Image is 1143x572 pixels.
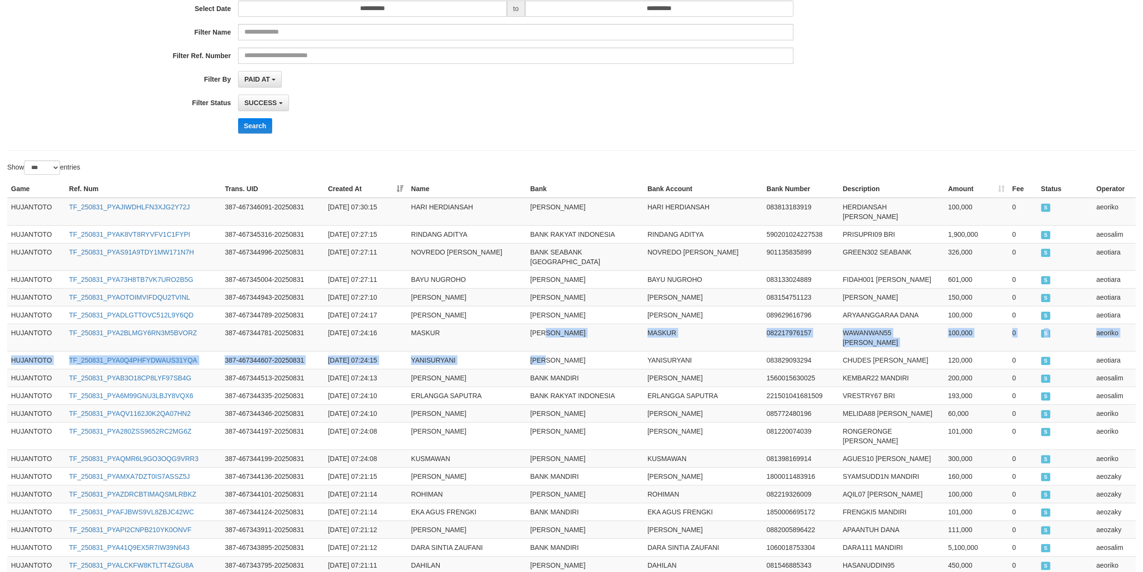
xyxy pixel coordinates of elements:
[644,288,763,306] td: [PERSON_NAME]
[407,521,526,538] td: [PERSON_NAME]
[324,422,407,450] td: [DATE] 07:24:08
[527,288,644,306] td: [PERSON_NAME]
[944,387,1009,404] td: 193,000
[527,324,644,351] td: [PERSON_NAME]
[1041,509,1051,517] span: SUCCESS
[1009,180,1037,198] th: Fee
[763,485,839,503] td: 082219326009
[763,198,839,226] td: 083813183919
[944,324,1009,351] td: 100,000
[1093,450,1136,467] td: aeoriko
[1009,450,1037,467] td: 0
[221,225,324,243] td: 387-467345316-20250831
[1009,422,1037,450] td: 0
[839,422,945,450] td: RONGERONGE [PERSON_NAME]
[839,485,945,503] td: AQIL07 [PERSON_NAME]
[1093,180,1136,198] th: Operator
[839,198,945,226] td: HERDIANSAH [PERSON_NAME]
[407,351,526,369] td: YANISURYANI
[221,450,324,467] td: 387-467344199-20250831
[238,118,272,134] button: Search
[763,467,839,485] td: 1800011483916
[644,450,763,467] td: KUSMAWAN
[839,306,945,324] td: ARYAANGGARAA DANA
[839,538,945,556] td: DARA111 MANDIRI
[839,503,945,521] td: FRENGKI5 MANDIRI
[527,450,644,467] td: [PERSON_NAME]
[221,404,324,422] td: 387-467344346-20250831
[324,467,407,485] td: [DATE] 07:21:15
[1093,422,1136,450] td: aeoriko
[69,392,193,400] a: TF_250831_PYA6M99GNU3LBJY8VQX6
[324,404,407,422] td: [DATE] 07:24:10
[527,503,644,521] td: BANK MANDIRI
[221,503,324,521] td: 387-467344124-20250831
[763,306,839,324] td: 089629616796
[763,422,839,450] td: 081220074039
[644,324,763,351] td: MASKUR
[7,225,65,243] td: HUJANTOTO
[644,306,763,324] td: [PERSON_NAME]
[644,422,763,450] td: [PERSON_NAME]
[839,180,945,198] th: Description
[221,369,324,387] td: 387-467344513-20250831
[221,243,324,270] td: 387-467344996-20250831
[644,387,763,404] td: ERLANGGA SAPUTRA
[221,351,324,369] td: 387-467344607-20250831
[324,538,407,556] td: [DATE] 07:21:12
[1093,538,1136,556] td: aeosalim
[644,503,763,521] td: EKA AGUS FRENGKI
[1009,225,1037,243] td: 0
[763,180,839,198] th: Bank Number
[944,538,1009,556] td: 5,100,000
[244,99,277,107] span: SUCCESS
[69,490,196,498] a: TF_250831_PYAZDRCBTIMAQSMLRBKZ
[1009,288,1037,306] td: 0
[1041,410,1051,418] span: SUCCESS
[839,324,945,351] td: WAWANWAN55 [PERSON_NAME]
[24,160,60,175] select: Showentries
[1009,243,1037,270] td: 0
[839,404,945,422] td: MELIDA88 [PERSON_NAME]
[944,180,1009,198] th: Amount: activate to sort column ascending
[839,467,945,485] td: SYAMSUDD1N MANDIRI
[644,467,763,485] td: [PERSON_NAME]
[763,538,839,556] td: 1060018753304
[644,225,763,243] td: RINDANG ADITYA
[944,351,1009,369] td: 120,000
[944,369,1009,387] td: 200,000
[763,288,839,306] td: 083154751123
[1093,198,1136,226] td: aeoriko
[1093,351,1136,369] td: aeotiara
[944,485,1009,503] td: 100,000
[324,306,407,324] td: [DATE] 07:24:17
[1041,428,1051,436] span: SUCCESS
[1009,521,1037,538] td: 0
[763,503,839,521] td: 1850006695172
[944,467,1009,485] td: 160,000
[1009,387,1037,404] td: 0
[1093,225,1136,243] td: aeosalim
[324,351,407,369] td: [DATE] 07:24:15
[839,270,945,288] td: FIDAH001 [PERSON_NAME]
[324,369,407,387] td: [DATE] 07:24:13
[324,387,407,404] td: [DATE] 07:24:10
[1009,503,1037,521] td: 0
[944,243,1009,270] td: 326,000
[944,225,1009,243] td: 1,900,000
[1093,243,1136,270] td: aeotiara
[221,387,324,404] td: 387-467344335-20250831
[324,225,407,243] td: [DATE] 07:27:15
[407,450,526,467] td: KUSMAWAN
[763,225,839,243] td: 590201024227538
[407,485,526,503] td: ROHIMAN
[839,225,945,243] td: PRISUPRI09 BRI
[527,306,644,324] td: [PERSON_NAME]
[763,270,839,288] td: 083133024889
[1041,375,1051,383] span: SUCCESS
[1041,455,1051,463] span: SUCCESS
[407,324,526,351] td: MASKUR
[1093,306,1136,324] td: aeotiara
[69,356,197,364] a: TF_250831_PYA0Q4PHFYDWAUS31YQA
[324,485,407,503] td: [DATE] 07:21:14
